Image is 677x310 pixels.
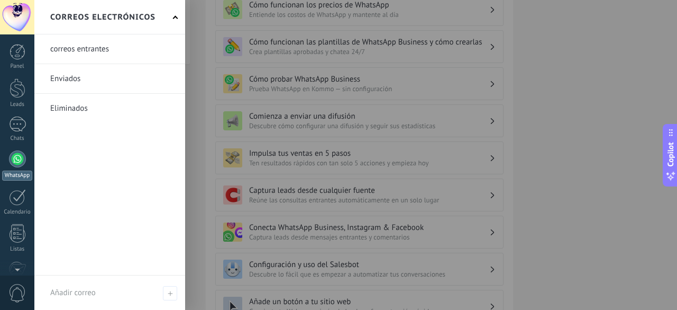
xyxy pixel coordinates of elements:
[50,1,155,34] h2: Correos electrónicos
[2,246,33,253] div: Listas
[163,286,177,300] span: Añadir correo
[50,288,96,298] span: Añadir correo
[2,171,32,181] div: WhatsApp
[2,101,33,108] div: Leads
[2,135,33,142] div: Chats
[34,94,185,123] li: Eliminados
[2,63,33,70] div: Panel
[34,64,185,94] li: Enviados
[665,142,676,166] span: Copilot
[34,34,185,64] li: correos entrantes
[2,209,33,216] div: Calendario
